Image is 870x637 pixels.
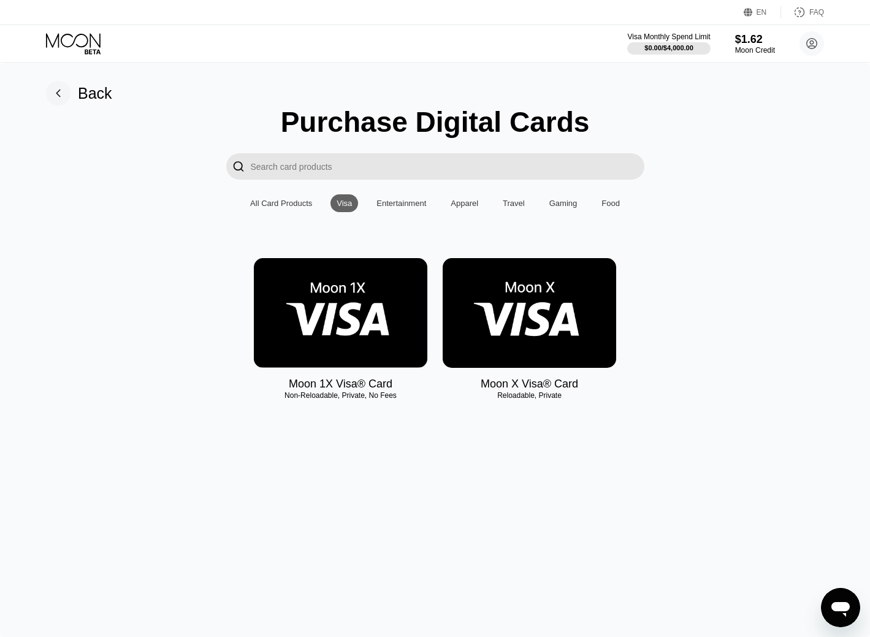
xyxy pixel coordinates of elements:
div: Gaming [549,199,578,208]
div: Food [595,194,626,212]
div:  [226,153,251,180]
div: Visa Monthly Spend Limit [627,32,710,41]
div: Gaming [543,194,584,212]
div: EN [757,8,767,17]
div: All Card Products [250,199,312,208]
div: Travel [503,199,525,208]
div: EN [744,6,781,18]
div: Entertainment [376,199,426,208]
div: $1.62Moon Credit [735,33,775,55]
div: Moon X Visa® Card [481,378,578,391]
div: Purchase Digital Cards [281,105,590,139]
div: Entertainment [370,194,432,212]
div: Apparel [451,199,478,208]
iframe: Button to launch messaging window [821,588,860,627]
div: All Card Products [244,194,318,212]
div: $1.62 [735,33,775,46]
div: Reloadable, Private [443,391,616,400]
div: Back [78,85,112,102]
div: $0.00 / $4,000.00 [644,44,693,51]
div: Moon Credit [735,46,775,55]
div: Non-Reloadable, Private, No Fees [254,391,427,400]
div: Travel [497,194,531,212]
div: Moon 1X Visa® Card [289,378,392,391]
div: Visa Monthly Spend Limit$0.00/$4,000.00 [627,32,710,55]
div: FAQ [809,8,824,17]
div: Visa [330,194,358,212]
div: FAQ [781,6,824,18]
div: Back [46,81,112,105]
div: Food [601,199,620,208]
div: Visa [337,199,352,208]
input: Search card products [251,153,644,180]
div:  [232,159,245,174]
div: Apparel [445,194,484,212]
